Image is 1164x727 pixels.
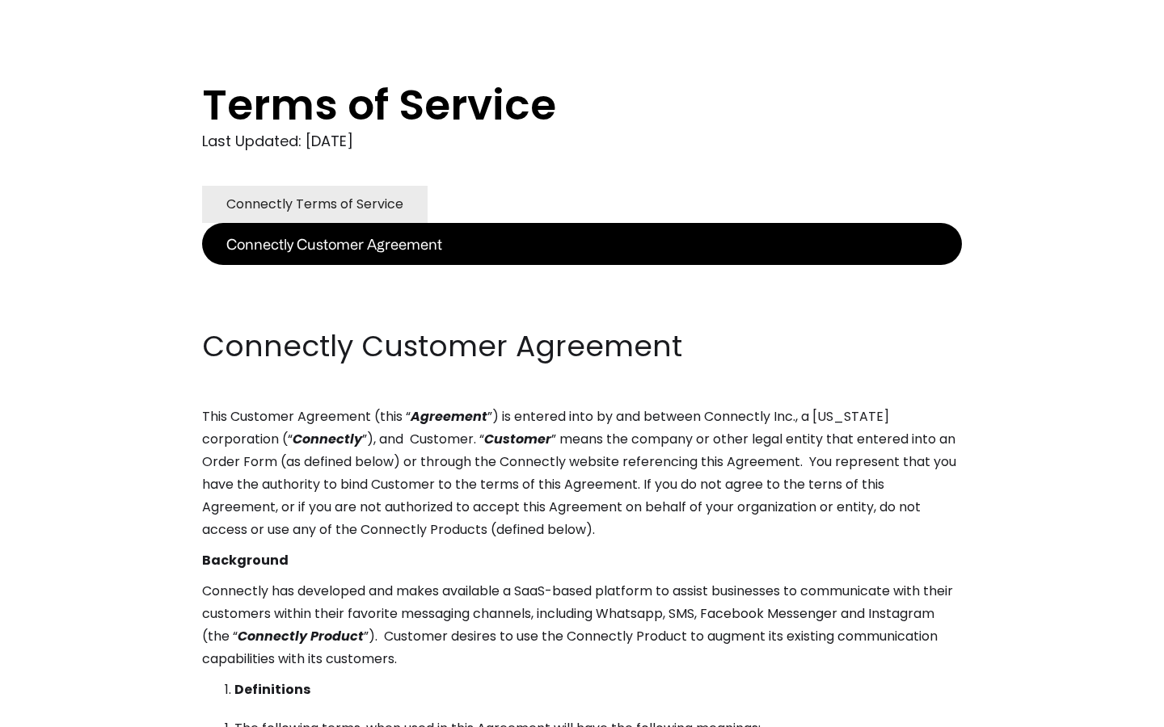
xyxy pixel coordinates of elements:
[234,680,310,699] strong: Definitions
[226,233,442,255] div: Connectly Customer Agreement
[293,430,362,448] em: Connectly
[32,699,97,721] ul: Language list
[202,551,289,569] strong: Background
[202,326,962,367] h2: Connectly Customer Agreement
[202,129,962,153] div: Last Updated: [DATE]
[226,193,403,216] div: Connectly Terms of Service
[202,296,962,318] p: ‍
[411,407,487,426] em: Agreement
[484,430,551,448] em: Customer
[202,81,897,129] h1: Terms of Service
[238,627,364,645] em: Connectly Product
[16,697,97,721] aside: Language selected: English
[202,580,962,670] p: Connectly has developed and makes available a SaaS-based platform to assist businesses to communi...
[202,406,962,541] p: This Customer Agreement (this “ ”) is entered into by and between Connectly Inc., a [US_STATE] co...
[202,265,962,288] p: ‍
